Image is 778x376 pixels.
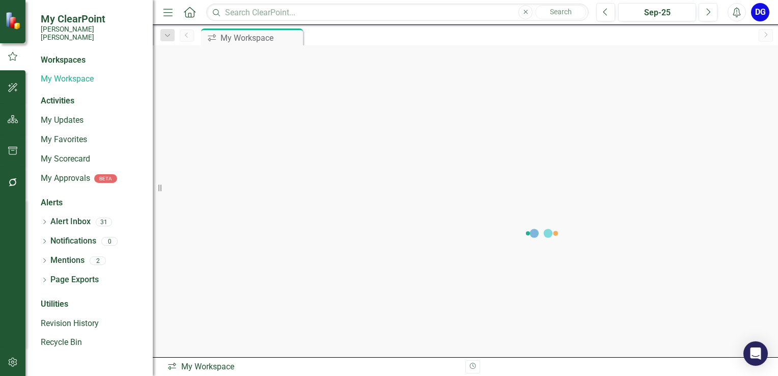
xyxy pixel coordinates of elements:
div: 2 [90,256,106,265]
div: My Workspace [220,32,300,44]
span: Search [550,8,572,16]
div: My Workspace [167,361,458,373]
a: Recycle Bin [41,337,143,348]
a: My Approvals [41,173,90,184]
input: Search ClearPoint... [206,4,589,21]
div: Sep-25 [622,7,692,19]
a: My Scorecard [41,153,143,165]
a: Mentions [50,255,85,266]
div: 31 [96,218,112,226]
div: Activities [41,95,143,107]
div: Workspaces [41,55,86,66]
span: My ClearPoint [41,13,143,25]
a: Revision History [41,318,143,330]
div: 0 [101,237,118,246]
a: My Updates [41,115,143,126]
div: BETA [94,174,117,183]
button: Sep-25 [618,3,696,21]
small: [PERSON_NAME] [PERSON_NAME] [41,25,143,42]
img: ClearPoint Strategy [5,11,23,30]
a: Alert Inbox [50,216,91,228]
button: Search [535,5,586,19]
a: Notifications [50,235,96,247]
div: Alerts [41,197,143,209]
a: My Favorites [41,134,143,146]
div: Utilities [41,299,143,310]
a: My Workspace [41,73,143,85]
a: Page Exports [50,274,99,286]
div: Open Intercom Messenger [743,341,768,366]
button: DG [751,3,769,21]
